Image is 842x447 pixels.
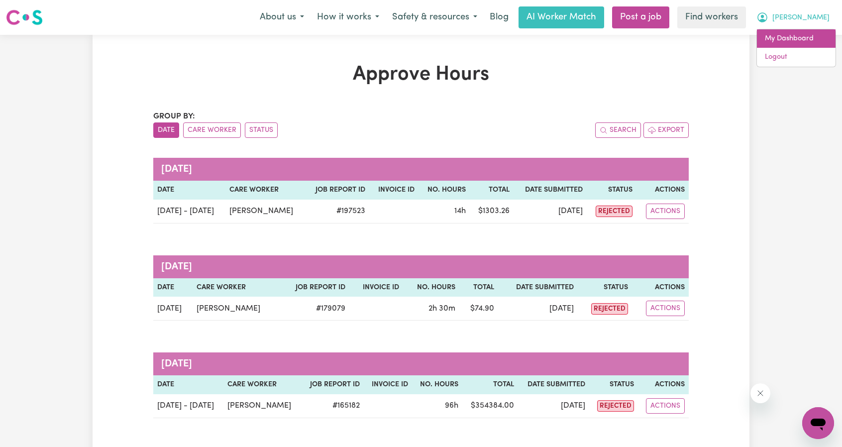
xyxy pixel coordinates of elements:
[597,400,634,412] span: rejected
[153,352,689,375] caption: [DATE]
[518,394,589,418] td: [DATE]
[484,6,515,28] a: Blog
[253,7,311,28] button: About us
[578,278,632,297] th: Status
[364,375,412,394] th: Invoice ID
[412,375,462,394] th: No. Hours
[595,122,641,138] button: Search
[419,181,470,200] th: No. Hours
[223,394,301,418] td: [PERSON_NAME]
[153,278,193,297] th: Date
[305,181,369,200] th: Job Report ID
[445,402,458,410] span: 96 hours
[498,278,578,297] th: Date Submitted
[470,181,514,200] th: Total
[514,200,587,223] td: [DATE]
[518,375,589,394] th: Date Submitted
[454,207,466,215] span: 14 hours
[756,29,836,67] div: My Account
[757,48,836,67] a: Logout
[636,181,689,200] th: Actions
[223,375,301,394] th: Care worker
[646,398,685,414] button: Actions
[153,200,225,223] td: [DATE] - [DATE]
[193,297,280,321] td: [PERSON_NAME]
[403,278,459,297] th: No. Hours
[153,158,689,181] caption: [DATE]
[612,6,669,28] a: Post a job
[153,181,225,200] th: Date
[498,297,578,321] td: [DATE]
[6,7,60,15] span: Need any help?
[280,297,350,321] td: # 179079
[369,181,419,200] th: Invoice ID
[643,122,689,138] button: Export
[646,204,685,219] button: Actions
[305,200,369,223] td: # 197523
[349,278,403,297] th: Invoice ID
[750,7,836,28] button: My Account
[153,122,179,138] button: sort invoices by date
[225,181,305,200] th: Care worker
[514,181,587,200] th: Date Submitted
[301,394,364,418] td: # 165182
[153,297,193,321] td: [DATE]
[470,200,514,223] td: $ 1303.26
[193,278,280,297] th: Care worker
[459,278,498,297] th: Total
[311,7,386,28] button: How it works
[772,12,830,23] span: [PERSON_NAME]
[632,278,689,297] th: Actions
[225,200,305,223] td: [PERSON_NAME]
[6,8,43,26] img: Careseekers logo
[591,303,628,315] span: rejected
[638,375,689,394] th: Actions
[428,305,455,313] span: 2 hours 30 minutes
[183,122,241,138] button: sort invoices by care worker
[646,301,685,316] button: Actions
[245,122,278,138] button: sort invoices by paid status
[153,394,223,418] td: [DATE] - [DATE]
[153,63,689,87] h1: Approve Hours
[462,394,518,418] td: $ 354384.00
[280,278,350,297] th: Job Report ID
[153,375,223,394] th: Date
[802,407,834,439] iframe: Button to launch messaging window
[677,6,746,28] a: Find workers
[757,29,836,48] a: My Dashboard
[750,383,770,403] iframe: Close message
[301,375,364,394] th: Job Report ID
[153,112,195,120] span: Group by:
[459,297,498,321] td: $ 74.90
[587,181,636,200] th: Status
[386,7,484,28] button: Safety & resources
[6,6,43,29] a: Careseekers logo
[596,206,632,217] span: rejected
[153,255,689,278] caption: [DATE]
[519,6,604,28] a: AI Worker Match
[589,375,638,394] th: Status
[462,375,518,394] th: Total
